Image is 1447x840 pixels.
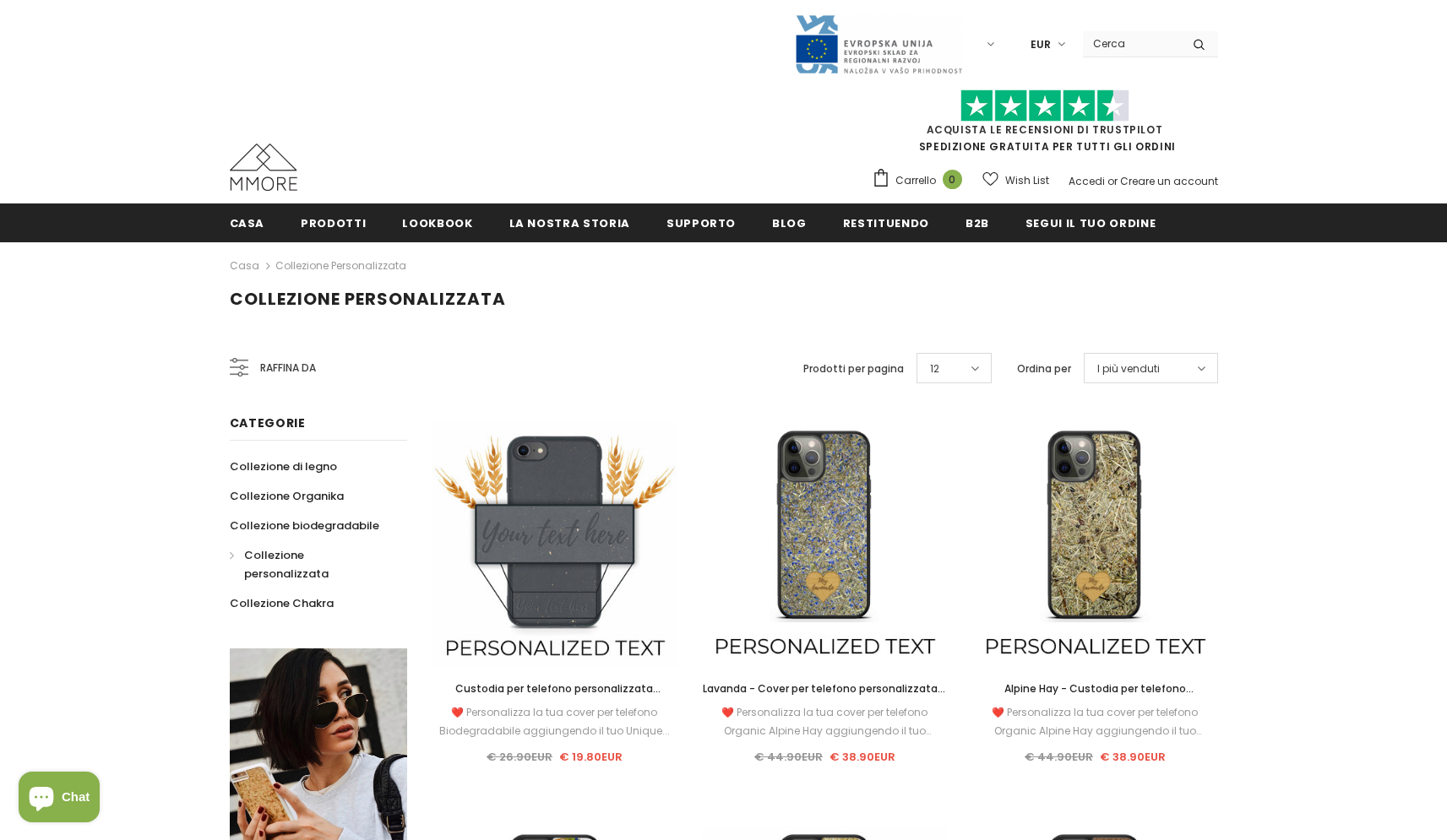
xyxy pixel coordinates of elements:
[803,360,904,377] label: Prodotti per pagina
[960,89,1129,122] img: Fidati di Pilot Stars
[754,749,823,765] span: € 44.90EUR
[230,595,334,611] span: Collezione Chakra
[872,168,971,193] a: Carrello 0
[230,588,334,618] a: Collezione Chakra
[895,172,936,189] span: Carrello
[872,97,1218,154] span: SPEDIZIONE GRATUITA PER TUTTI GLI ORDINI
[275,258,406,273] a: Collezione personalizzata
[772,203,807,241] a: Blog
[230,415,306,431] span: Categorie
[230,518,379,534] span: Collezione biodegradabile
[830,749,895,765] span: € 38.90EUR
[1069,174,1105,188] a: Accedi
[943,170,962,189] span: 0
[509,215,630,231] span: La nostra storia
[230,481,344,511] a: Collezione Organika
[230,287,506,311] span: Collezione personalizzata
[230,256,259,276] a: Casa
[966,203,989,241] a: B2B
[487,749,552,765] span: € 26.90EUR
[1025,215,1156,231] span: Segui il tuo ordine
[559,749,623,765] span: € 19.80EUR
[509,203,630,241] a: La nostra storia
[666,203,736,241] a: supporto
[301,215,366,231] span: Prodotti
[794,36,963,51] a: Javni Razpis
[1120,174,1218,188] a: Creare un account
[402,203,472,241] a: Lookbook
[230,215,265,231] span: Casa
[230,488,344,504] span: Collezione Organika
[843,203,929,241] a: Restituendo
[1017,360,1071,377] label: Ordina per
[1005,172,1049,189] span: Wish List
[1107,174,1118,188] span: or
[1025,749,1093,765] span: € 44.90EUR
[230,203,265,241] a: Casa
[244,547,329,582] span: Collezione personalizzata
[14,772,105,826] inbox-online-store-chat: Shopify online store chat
[772,215,807,231] span: Blog
[301,203,366,241] a: Prodotti
[1100,749,1166,765] span: € 38.90EUR
[794,14,963,75] img: Javni Razpis
[666,215,736,231] span: supporto
[982,165,1049,195] a: Wish List
[992,681,1198,714] span: Alpine Hay - Custodia per telefono personalizzata - Regalo personalizzato
[230,144,297,191] img: Casi MMORE
[1083,31,1180,56] input: Search Site
[432,703,677,740] div: ❤️ Personalizza la tua cover per telefono Biodegradabile aggiungendo il tuo Unique...
[972,703,1217,740] div: ❤️ Personalizza la tua cover per telefono Organic Alpine Hay aggiungendo il tuo Unique...
[1031,36,1051,53] span: EUR
[402,215,472,231] span: Lookbook
[230,511,379,540] a: Collezione biodegradabile
[1025,203,1156,241] a: Segui il tuo ordine
[930,360,939,377] span: 12
[230,540,389,588] a: Collezione personalizzata
[927,122,1163,137] a: Acquista le recensioni di TrustPilot
[260,359,316,377] span: Raffina da
[972,680,1217,698] a: Alpine Hay - Custodia per telefono personalizzata - Regalo personalizzato
[1097,360,1160,377] span: I più venduti
[703,681,946,714] span: Lavanda - Cover per telefono personalizzata - Regalo personalizzato
[702,703,947,740] div: ❤️ Personalizza la tua cover per telefono Organic Alpine Hay aggiungendo il tuo Unique...
[432,680,677,698] a: Custodia per telefono personalizzata biodegradabile - nera
[966,215,989,231] span: B2B
[843,215,929,231] span: Restituendo
[230,458,337,474] span: Collezione di legno
[702,680,947,698] a: Lavanda - Cover per telefono personalizzata - Regalo personalizzato
[455,681,661,714] span: Custodia per telefono personalizzata biodegradabile - nera
[230,452,337,481] a: Collezione di legno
